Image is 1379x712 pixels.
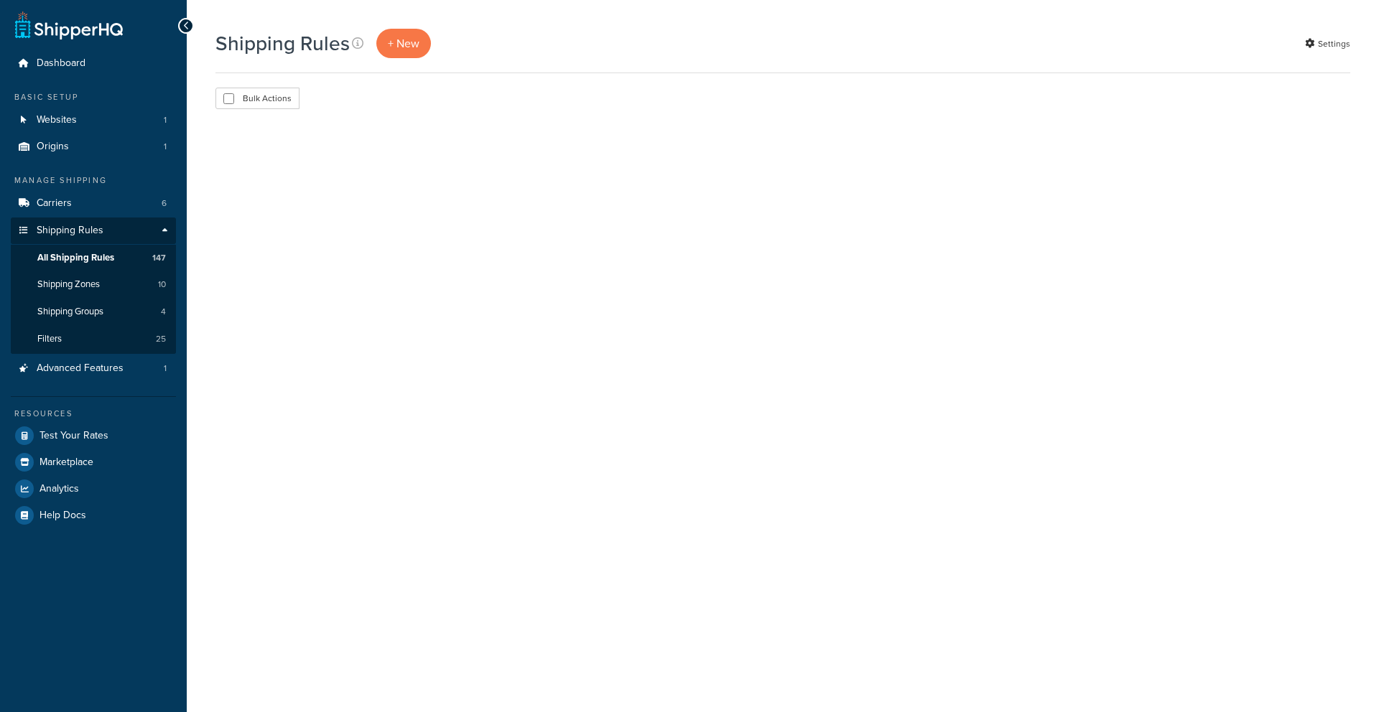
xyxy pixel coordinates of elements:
span: Advanced Features [37,362,124,375]
span: + New [388,35,419,52]
a: Filters 25 [11,326,176,352]
a: Websites 1 [11,107,176,133]
a: Origins 1 [11,133,176,160]
a: Settings [1305,34,1350,54]
div: Manage Shipping [11,174,176,187]
span: Marketplace [40,456,93,469]
a: Shipping Zones 10 [11,271,176,298]
span: Shipping Groups [37,306,103,318]
span: Shipping Rules [37,225,103,237]
span: Test Your Rates [40,430,108,442]
span: All Shipping Rules [37,252,114,264]
a: Analytics [11,476,176,502]
a: All Shipping Rules 147 [11,245,176,271]
li: Shipping Groups [11,299,176,325]
div: Basic Setup [11,91,176,103]
li: Origins [11,133,176,160]
a: Shipping Groups 4 [11,299,176,325]
li: Shipping Zones [11,271,176,298]
a: + New [376,29,431,58]
a: Advanced Features 1 [11,355,176,382]
a: ShipperHQ Home [15,11,123,39]
span: Origins [37,141,69,153]
span: Websites [37,114,77,126]
li: Carriers [11,190,176,217]
span: 25 [156,333,166,345]
span: 10 [158,278,166,291]
a: Carriers 6 [11,190,176,217]
span: Shipping Zones [37,278,100,291]
span: 1 [164,114,167,126]
span: 1 [164,362,167,375]
span: Help Docs [40,510,86,522]
a: Dashboard [11,50,176,77]
span: Filters [37,333,62,345]
a: Marketplace [11,449,176,475]
li: Websites [11,107,176,133]
span: 6 [162,197,167,210]
li: Shipping Rules [11,217,176,354]
a: Help Docs [11,502,176,528]
span: Dashboard [37,57,85,70]
div: Resources [11,408,176,420]
span: Analytics [40,483,79,495]
h1: Shipping Rules [215,29,350,57]
li: All Shipping Rules [11,245,176,271]
a: Test Your Rates [11,423,176,449]
li: Advanced Features [11,355,176,382]
span: 1 [164,141,167,153]
span: Carriers [37,197,72,210]
button: Bulk Actions [215,88,300,109]
li: Filters [11,326,176,352]
span: 4 [161,306,166,318]
a: Shipping Rules [11,217,176,244]
span: 147 [152,252,166,264]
